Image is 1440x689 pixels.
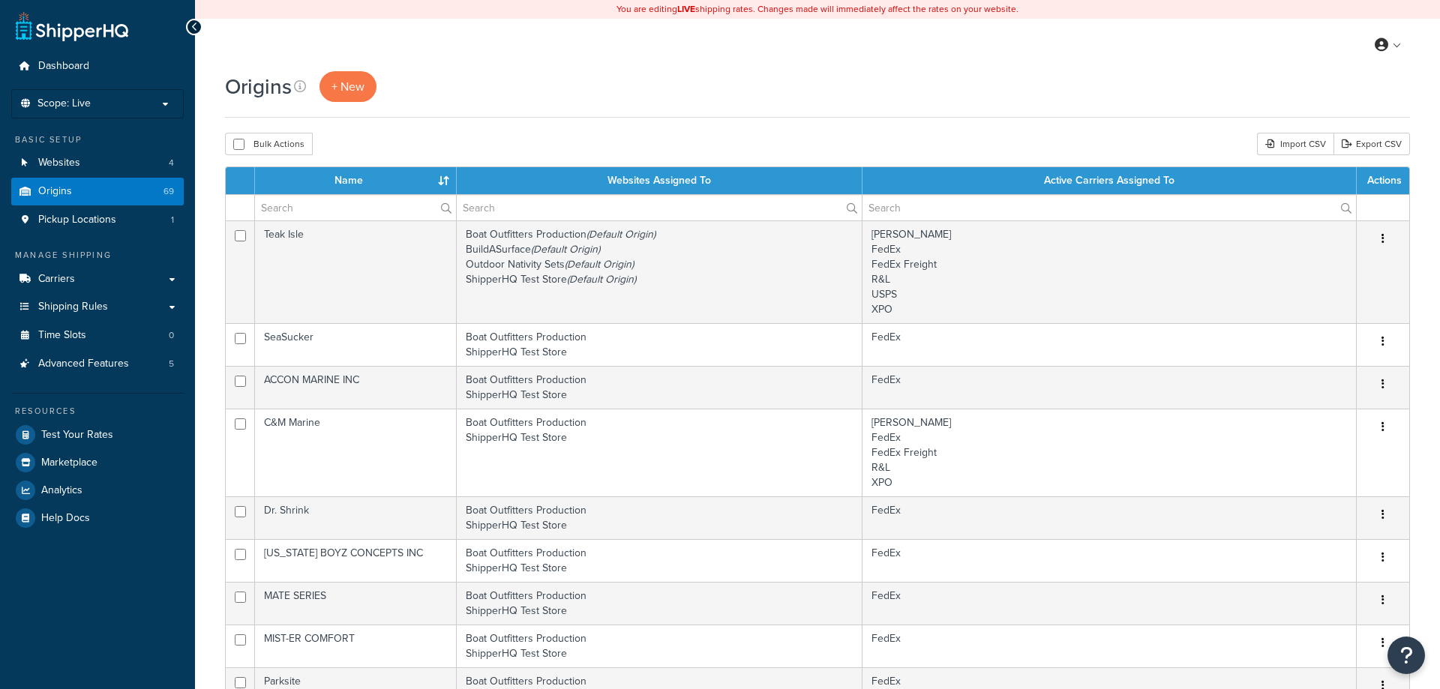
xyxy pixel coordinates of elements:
[11,322,184,349] li: Time Slots
[38,273,75,286] span: Carriers
[1387,637,1425,674] button: Open Resource Center
[862,167,1357,194] th: Active Carriers Assigned To
[862,366,1357,409] td: FedEx
[457,409,862,496] td: Boat Outfitters Production ShipperHQ Test Store
[677,2,695,16] b: LIVE
[862,582,1357,625] td: FedEx
[169,358,174,370] span: 5
[457,366,862,409] td: Boat Outfitters Production ShipperHQ Test Store
[565,256,634,272] i: (Default Origin)
[457,323,862,366] td: Boat Outfitters Production ShipperHQ Test Store
[862,625,1357,667] td: FedEx
[11,265,184,293] a: Carriers
[255,409,457,496] td: C&M Marine
[169,157,174,169] span: 4
[41,484,82,497] span: Analytics
[255,323,457,366] td: SeaSucker
[11,178,184,205] a: Origins 69
[457,195,862,220] input: Search
[11,322,184,349] a: Time Slots 0
[163,185,174,198] span: 69
[255,625,457,667] td: MIST-ER COMFORT
[41,512,90,525] span: Help Docs
[586,226,655,242] i: (Default Origin)
[255,195,456,220] input: Search
[531,241,600,257] i: (Default Origin)
[862,409,1357,496] td: [PERSON_NAME] FedEx FedEx Freight R&L XPO
[457,496,862,539] td: Boat Outfitters Production ShipperHQ Test Store
[16,11,128,41] a: ShipperHQ Home
[331,78,364,95] span: + New
[567,271,636,287] i: (Default Origin)
[38,214,116,226] span: Pickup Locations
[319,71,376,102] a: + New
[255,167,457,194] th: Name : activate to sort column ascending
[38,60,89,73] span: Dashboard
[41,457,97,469] span: Marketplace
[225,133,313,155] button: Bulk Actions
[862,323,1357,366] td: FedEx
[1357,167,1409,194] th: Actions
[255,220,457,323] td: Teak Isle
[38,301,108,313] span: Shipping Rules
[41,429,113,442] span: Test Your Rates
[255,582,457,625] td: MATE SERIES
[1257,133,1333,155] div: Import CSV
[457,167,862,194] th: Websites Assigned To
[11,149,184,177] a: Websites 4
[1333,133,1410,155] a: Export CSV
[38,329,86,342] span: Time Slots
[38,185,72,198] span: Origins
[457,220,862,323] td: Boat Outfitters Production BuildASurface Outdoor Nativity Sets ShipperHQ Test Store
[255,539,457,582] td: [US_STATE] BOYZ CONCEPTS INC
[11,350,184,378] li: Advanced Features
[37,97,91,110] span: Scope: Live
[11,477,184,504] a: Analytics
[11,449,184,476] a: Marketplace
[11,293,184,321] a: Shipping Rules
[862,539,1357,582] td: FedEx
[862,220,1357,323] td: [PERSON_NAME] FedEx FedEx Freight R&L USPS XPO
[11,405,184,418] div: Resources
[11,149,184,177] li: Websites
[11,52,184,80] a: Dashboard
[169,329,174,342] span: 0
[11,249,184,262] div: Manage Shipping
[255,366,457,409] td: ACCON MARINE INC
[11,206,184,234] li: Pickup Locations
[862,496,1357,539] td: FedEx
[11,206,184,234] a: Pickup Locations 1
[457,539,862,582] td: Boat Outfitters Production ShipperHQ Test Store
[11,505,184,532] a: Help Docs
[225,72,292,101] h1: Origins
[38,358,129,370] span: Advanced Features
[171,214,174,226] span: 1
[11,178,184,205] li: Origins
[255,496,457,539] td: Dr. Shrink
[11,133,184,146] div: Basic Setup
[38,157,80,169] span: Websites
[457,582,862,625] td: Boat Outfitters Production ShipperHQ Test Store
[11,350,184,378] a: Advanced Features 5
[457,625,862,667] td: Boat Outfitters Production ShipperHQ Test Store
[862,195,1356,220] input: Search
[11,421,184,448] a: Test Your Rates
